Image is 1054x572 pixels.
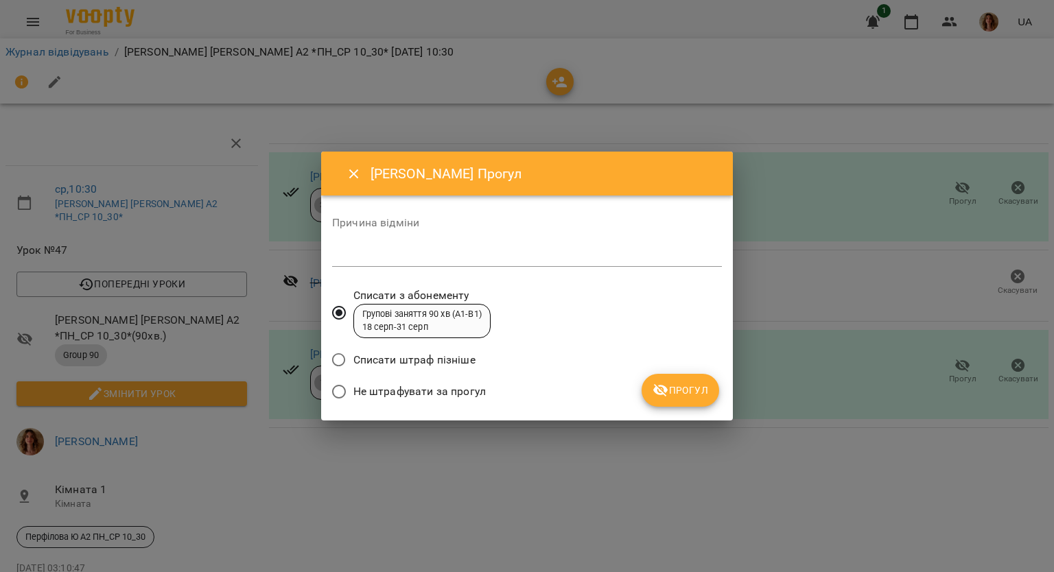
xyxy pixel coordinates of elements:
h6: [PERSON_NAME] Прогул [371,163,716,184]
button: Прогул [642,374,719,407]
div: Групові заняття 90 хв (А1-В1) 18 серп - 31 серп [362,308,482,333]
span: Не штрафувати за прогул [353,383,486,400]
span: Прогул [653,382,708,398]
label: Причина відміни [332,217,722,228]
button: Close [338,158,371,191]
span: Списати з абонементу [353,287,491,304]
span: Списати штраф пізніше [353,352,476,368]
